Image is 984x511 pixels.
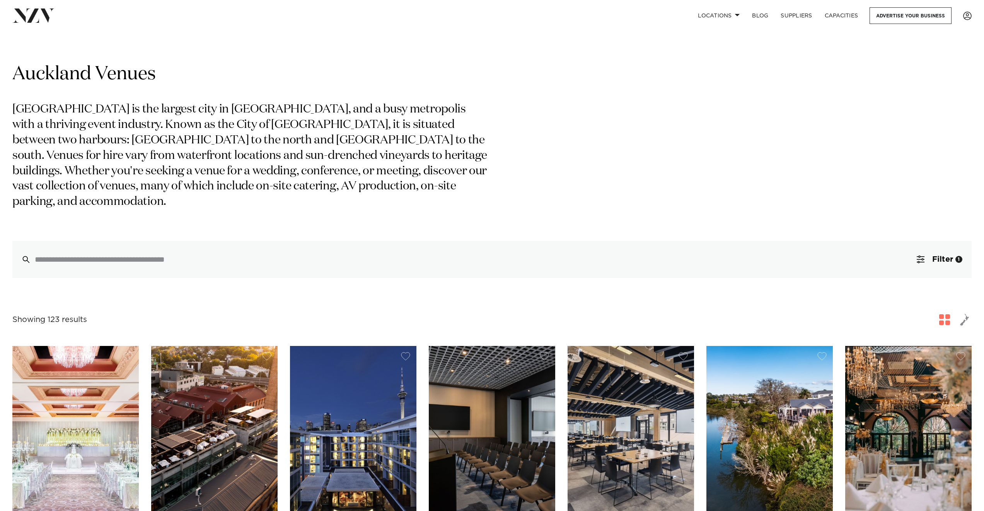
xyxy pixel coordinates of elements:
[932,255,953,263] span: Filter
[12,314,87,326] div: Showing 123 results
[12,9,55,22] img: nzv-logo.png
[12,62,972,87] h1: Auckland Venues
[692,7,746,24] a: Locations
[774,7,818,24] a: SUPPLIERS
[746,7,774,24] a: BLOG
[12,102,490,210] p: [GEOGRAPHIC_DATA] is the largest city in [GEOGRAPHIC_DATA], and a busy metropolis with a thriving...
[907,241,972,278] button: Filter1
[819,7,865,24] a: Capacities
[870,7,952,24] a: Advertise your business
[955,256,962,263] div: 1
